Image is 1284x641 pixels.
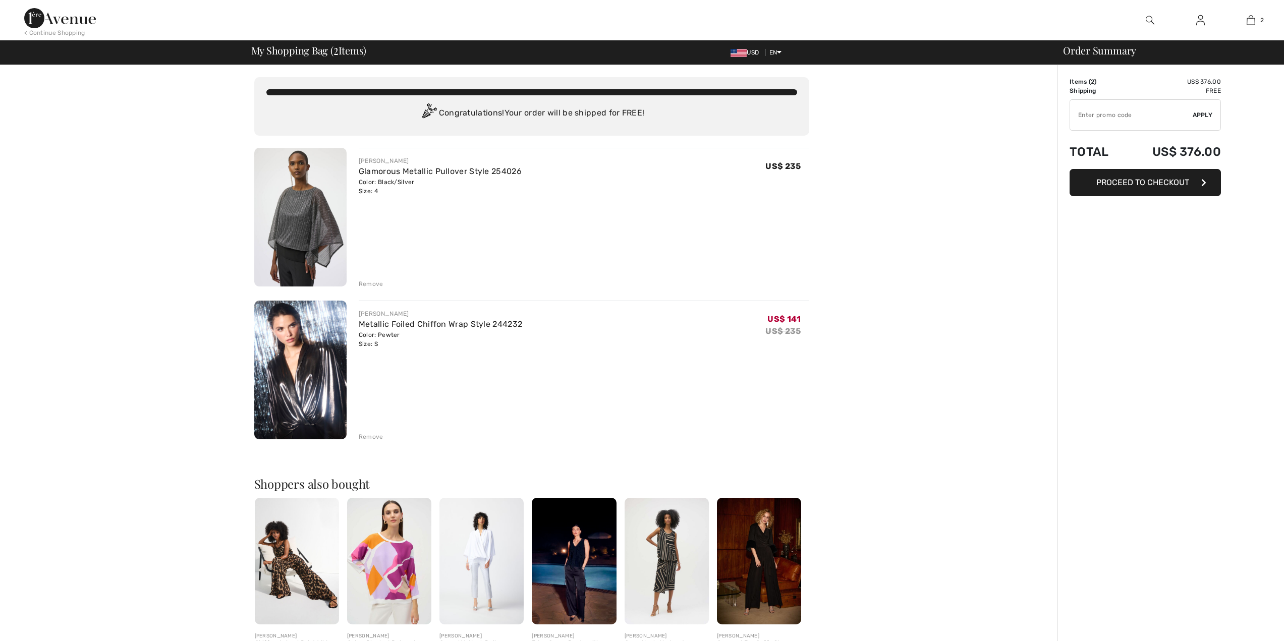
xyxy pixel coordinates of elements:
div: Color: Pewter Size: S [359,330,522,348]
span: Proceed to Checkout [1096,178,1189,187]
img: My Info [1196,14,1205,26]
div: Congratulations! Your order will be shipped for FREE! [266,103,797,124]
div: Color: Black/Silver Size: 4 [359,178,522,196]
input: Promo code [1070,100,1193,130]
span: US$ 141 [767,314,801,324]
img: Crew Neck Abstract Pullover Style 252113 [625,498,709,624]
div: Remove [359,432,383,441]
h2: Shoppers also bought [254,478,809,490]
img: 1ère Avenue [24,8,96,28]
div: [PERSON_NAME] [439,632,524,640]
span: Apply [1193,110,1213,120]
div: Order Summary [1051,45,1278,55]
img: Casual V-Neck Pullover Style 241218 [439,498,524,624]
div: [PERSON_NAME] [359,309,522,318]
img: Cropped Fur Cuffs Shrug Style 244914 [717,498,801,624]
span: 2 [1260,16,1264,25]
span: 2 [333,43,339,56]
div: [PERSON_NAME] [625,632,709,640]
div: < Continue Shopping [24,28,85,37]
img: Chiffon Animal Print Wide Leg Jumpsuit Style 252936 [255,498,339,624]
div: [PERSON_NAME] [347,632,431,640]
span: US$ 235 [765,161,801,171]
s: US$ 235 [765,326,801,336]
td: Items ( ) [1070,77,1125,86]
a: 2 [1226,14,1275,26]
img: Glamorous Metallic Pullover Style 254026 [254,148,347,286]
a: Metallic Foiled Chiffon Wrap Style 244232 [359,319,522,329]
div: [PERSON_NAME] [717,632,801,640]
span: USD [731,49,763,56]
img: Color-Blocked Relaxed Pullover Style 252927 [347,498,431,624]
div: [PERSON_NAME] [255,632,339,640]
div: Remove [359,279,383,288]
span: 2 [1091,78,1094,85]
span: EN [769,49,782,56]
span: My Shopping Bag ( Items) [251,45,367,55]
a: Sign In [1188,14,1213,27]
img: US Dollar [731,49,747,57]
td: US$ 376.00 [1125,135,1221,169]
img: Congratulation2.svg [419,103,439,124]
td: Total [1070,135,1125,169]
button: Proceed to Checkout [1070,169,1221,196]
a: Glamorous Metallic Pullover Style 254026 [359,166,522,176]
img: Edgy Cargo Pants with Pockets Style 251538 [532,498,616,624]
img: My Bag [1247,14,1255,26]
div: [PERSON_NAME] [532,632,616,640]
img: search the website [1146,14,1154,26]
td: Free [1125,86,1221,95]
div: [PERSON_NAME] [359,156,522,165]
td: US$ 376.00 [1125,77,1221,86]
td: Shipping [1070,86,1125,95]
img: Metallic Foiled Chiffon Wrap Style 244232 [254,301,347,439]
